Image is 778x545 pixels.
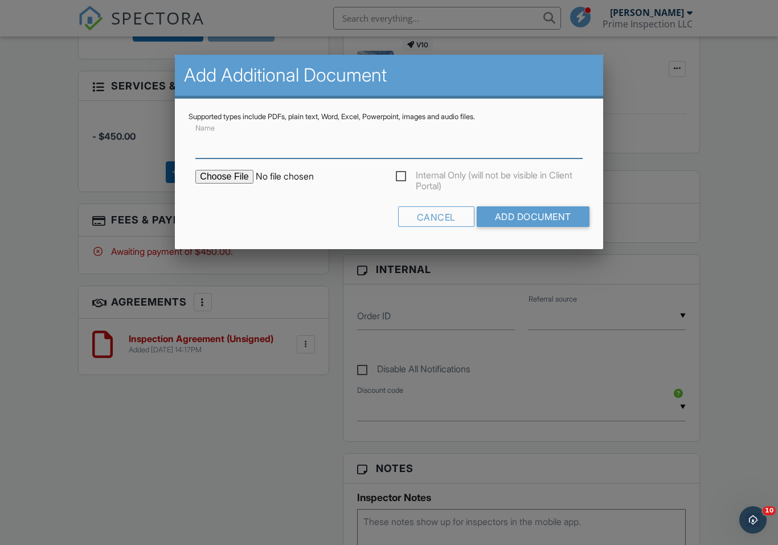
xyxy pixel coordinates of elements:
[189,112,589,121] div: Supported types include PDFs, plain text, Word, Excel, Powerpoint, images and audio files.
[763,506,776,515] span: 10
[184,64,593,87] h2: Add Additional Document
[195,123,215,133] label: Name
[396,170,583,184] label: Internal Only (will not be visible in Client Portal)
[398,206,474,227] div: Cancel
[739,506,767,534] iframe: Intercom live chat
[477,206,589,227] input: Add Document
